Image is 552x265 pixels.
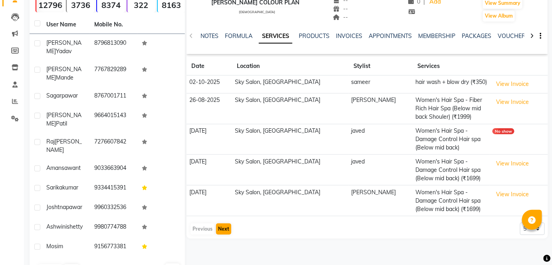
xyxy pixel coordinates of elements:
[46,66,81,81] span: [PERSON_NAME]
[232,76,349,94] td: Sky Salon, [GEOGRAPHIC_DATA]
[492,188,532,201] button: View Invoice
[498,32,529,40] a: VOUCHERS
[349,155,413,185] td: javed
[225,32,252,40] a: FORMULA
[216,223,231,235] button: Next
[336,32,362,40] a: INVOICES
[89,34,137,60] td: 8796813090
[46,138,82,153] span: [PERSON_NAME]
[62,92,78,99] span: pawar
[62,184,78,191] span: kumar
[187,155,232,185] td: [DATE]
[89,87,137,106] td: 8767001711
[89,106,137,133] td: 9664015143
[232,93,349,124] td: Sky Salon, [GEOGRAPHIC_DATA]
[66,203,82,211] span: pawar
[492,157,532,170] button: View Invoice
[299,32,330,40] a: PRODUCTS
[413,76,490,94] td: hair wash + blow dry (₹350)
[46,39,81,55] span: [PERSON_NAME]
[62,164,81,171] span: sawant
[492,128,514,134] div: No show
[462,32,491,40] a: PACKAGES
[89,159,137,179] td: 9033663904
[46,112,81,127] span: [PERSON_NAME]
[46,138,55,145] span: raj
[259,29,292,44] a: SERVICES
[492,78,532,90] button: View Invoice
[46,243,63,250] span: mosim
[239,10,275,14] span: [DEMOGRAPHIC_DATA]
[187,57,232,76] th: Date
[46,203,66,211] span: joshtna
[333,5,348,12] span: --
[46,92,62,99] span: sagar
[56,120,67,127] span: patil
[349,185,413,216] td: [PERSON_NAME]
[232,57,349,76] th: Location
[492,96,532,108] button: View Invoice
[46,184,62,191] span: sarika
[46,164,62,171] span: aman
[413,185,490,216] td: Women's Hair Spa - Damage Control Hair spa (Below mid back) (₹1699)
[349,124,413,155] td: javed
[413,155,490,185] td: Women's Hair Spa - Damage Control Hair spa (Below mid back) (₹1699)
[483,10,515,22] button: View Album
[232,124,349,155] td: Sky Salon, [GEOGRAPHIC_DATA]
[418,32,455,40] a: MEMBERSHIP
[89,16,137,34] th: Mobile No.
[349,57,413,76] th: Stylist
[201,32,218,40] a: NOTES
[187,76,232,94] td: 02-10-2025
[187,124,232,155] td: [DATE]
[56,48,71,55] span: yadav
[413,93,490,124] td: Women's Hair Spa - Fiber Rich Hair Spa (Below mid back Shouler) (₹1999)
[89,218,137,237] td: 9980774788
[369,32,412,40] a: APPOINTMENTS
[89,179,137,198] td: 9334415391
[46,223,67,230] span: ashwini
[89,198,137,218] td: 9960332536
[413,57,490,76] th: Services
[56,74,73,81] span: mande
[187,93,232,124] td: 26-08-2025
[89,133,137,159] td: 7276607842
[413,124,490,155] td: Women's Hair Spa - Damage Control Hair spa (Below mid back)
[89,60,137,87] td: 7767829289
[349,93,413,124] td: [PERSON_NAME]
[232,155,349,185] td: Sky Salon, [GEOGRAPHIC_DATA]
[42,16,89,34] th: User Name
[333,14,348,21] span: --
[187,185,232,216] td: [DATE]
[232,185,349,216] td: Sky Salon, [GEOGRAPHIC_DATA]
[349,76,413,94] td: sameer
[89,237,137,257] td: 9156773381
[67,223,83,230] span: shetty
